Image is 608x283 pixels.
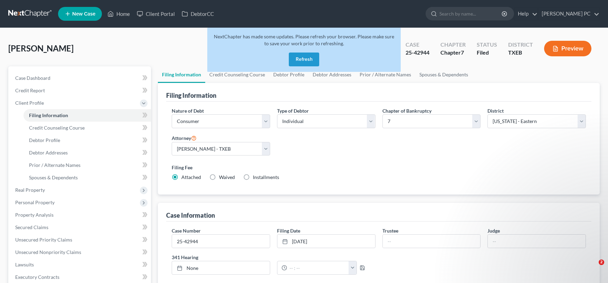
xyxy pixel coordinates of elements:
a: Credit Counseling Course [205,66,269,83]
a: Credit Counseling Course [23,122,151,134]
div: Filing Information [166,91,216,100]
span: Waived [219,174,235,180]
label: Filing Fee [172,164,586,171]
a: Spouses & Dependents [23,171,151,184]
input: -- : -- [287,261,349,274]
span: Property Analysis [15,212,54,218]
a: Property Analysis [10,209,151,221]
div: 25-42944 [406,49,429,57]
span: Filing Information [29,112,68,118]
a: Spouses & Dependents [415,66,472,83]
a: Filing Information [23,109,151,122]
label: District [487,107,504,114]
span: Secured Claims [15,224,48,230]
a: [DATE] [277,235,375,248]
a: Help [514,8,538,20]
div: Chapter [440,49,466,57]
span: Real Property [15,187,45,193]
span: Client Profile [15,100,44,106]
input: Search by name... [439,7,503,20]
span: Case Dashboard [15,75,50,81]
span: Spouses & Dependents [29,174,78,180]
span: Lawsuits [15,262,34,267]
a: Secured Claims [10,221,151,234]
span: Executory Contracts [15,274,59,280]
div: Filed [477,49,497,57]
div: Status [477,41,497,49]
a: [PERSON_NAME] PC [538,8,599,20]
a: None [172,261,270,274]
span: Unsecured Priority Claims [15,237,72,243]
button: Preview [544,41,591,56]
label: 341 Hearing [168,254,379,261]
button: Refresh [289,53,319,66]
span: NextChapter has made some updates. Please refresh your browser. Please make sure to save your wor... [214,34,394,46]
span: Debtor Profile [29,137,60,143]
label: Trustee [382,227,398,234]
span: 2 [599,260,604,265]
span: 7 [461,49,464,56]
div: Case [406,41,429,49]
label: Chapter of Bankruptcy [382,107,431,114]
a: Home [104,8,133,20]
span: Prior / Alternate Names [29,162,80,168]
div: Chapter [440,41,466,49]
a: Debtor Addresses [23,147,151,159]
div: District [508,41,533,49]
label: Nature of Debt [172,107,204,114]
span: [PERSON_NAME] [8,43,74,53]
div: TXEB [508,49,533,57]
label: Type of Debtor [277,107,309,114]
span: Installments [253,174,279,180]
a: Credit Report [10,84,151,97]
label: Case Number [172,227,201,234]
input: -- [383,235,481,248]
a: DebtorCC [178,8,217,20]
span: Debtor Addresses [29,150,68,155]
a: Prior / Alternate Names [23,159,151,171]
label: Filing Date [277,227,300,234]
div: Case Information [166,211,215,219]
span: Personal Property [15,199,55,205]
iframe: Intercom live chat [585,260,601,276]
span: Credit Report [15,87,45,93]
a: Unsecured Priority Claims [10,234,151,246]
a: Debtor Profile [23,134,151,147]
a: Case Dashboard [10,72,151,84]
a: Client Portal [133,8,178,20]
label: Attorney [172,134,197,142]
a: Unsecured Nonpriority Claims [10,246,151,258]
span: New Case [72,11,95,17]
span: Unsecured Nonpriority Claims [15,249,81,255]
input: Enter case number... [172,235,270,248]
a: Filing Information [158,66,205,83]
span: Credit Counseling Course [29,125,85,131]
span: Attached [181,174,201,180]
a: Lawsuits [10,258,151,271]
